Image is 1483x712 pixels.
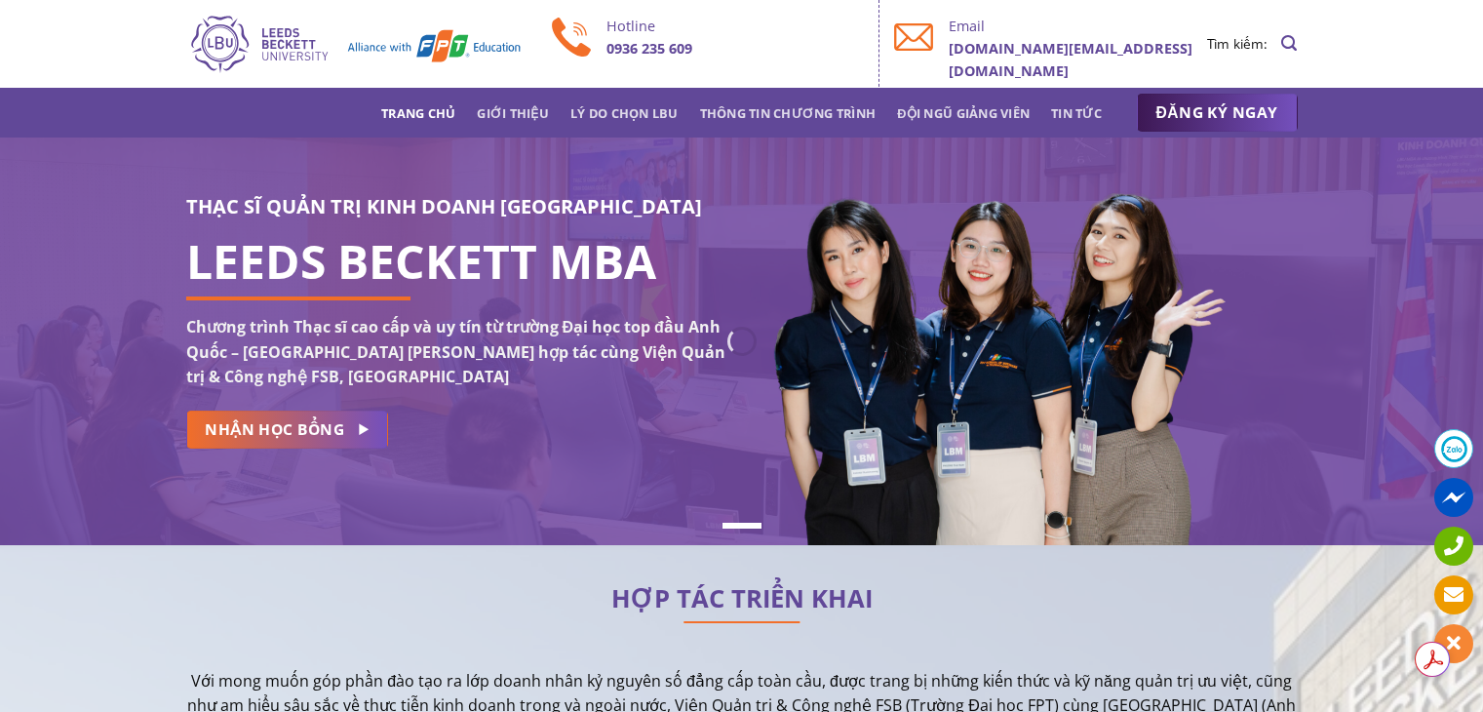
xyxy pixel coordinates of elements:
[1281,24,1297,62] a: Search
[186,250,727,273] h1: LEEDS BECKETT MBA
[722,523,761,529] li: Page dot 1
[381,96,455,131] a: Trang chủ
[897,96,1030,131] a: Đội ngũ giảng viên
[477,96,549,131] a: Giới thiệu
[205,417,344,442] span: NHẬN HỌC BỔNG
[949,39,1192,80] b: [DOMAIN_NAME][EMAIL_ADDRESS][DOMAIN_NAME]
[949,15,1207,37] p: Email
[606,15,865,37] p: Hotline
[683,621,800,623] img: line-lbu.jpg
[186,316,725,387] strong: Chương trình Thạc sĩ cao cấp và uy tín từ trường Đại học top đầu Anh Quốc – [GEOGRAPHIC_DATA] [PE...
[186,13,523,75] img: Thạc sĩ Quản trị kinh doanh Quốc tế
[1137,94,1298,133] a: ĐĂNG KÝ NGAY
[700,96,877,131] a: Thông tin chương trình
[1207,33,1268,55] li: Tìm kiếm:
[1051,96,1102,131] a: Tin tức
[186,191,727,222] h3: THẠC SĨ QUẢN TRỊ KINH DOANH [GEOGRAPHIC_DATA]
[1156,100,1278,125] span: ĐĂNG KÝ NGAY
[570,96,679,131] a: Lý do chọn LBU
[606,39,692,58] b: 0936 235 609
[186,589,1298,609] h2: HỢP TÁC TRIỂN KHAI
[186,411,388,449] a: NHẬN HỌC BỔNG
